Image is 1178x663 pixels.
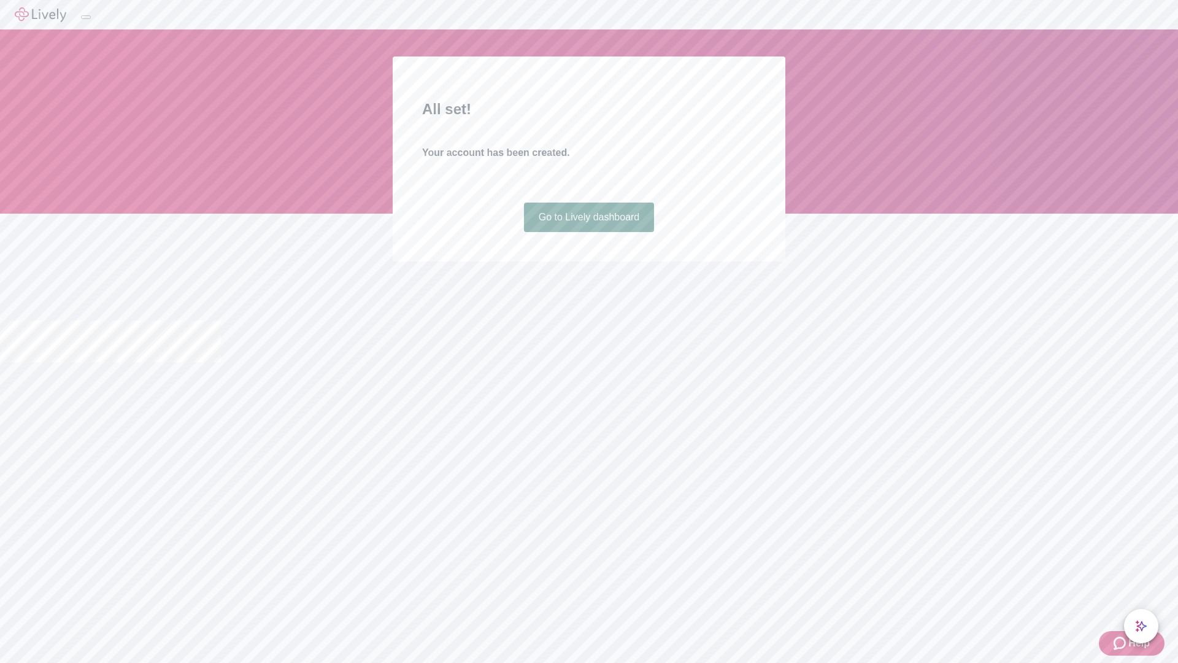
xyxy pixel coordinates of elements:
[1114,636,1128,651] svg: Zendesk support icon
[15,7,66,22] img: Lively
[1124,609,1158,643] button: chat
[524,203,655,232] a: Go to Lively dashboard
[1128,636,1150,651] span: Help
[1099,631,1165,656] button: Zendesk support iconHelp
[422,145,756,160] h4: Your account has been created.
[422,98,756,120] h2: All set!
[81,15,91,19] button: Log out
[1135,620,1147,632] svg: Lively AI Assistant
